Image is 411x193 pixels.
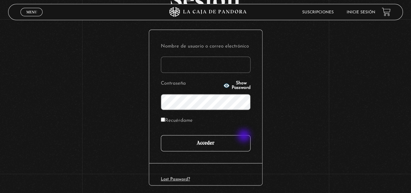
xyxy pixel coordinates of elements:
span: Cerrar [24,16,39,20]
label: Recuérdame [161,116,193,126]
input: Acceder [161,135,250,151]
label: Nombre de usuario o correo electrónico [161,42,250,52]
a: Suscripciones [302,10,334,14]
input: Recuérdame [161,117,165,122]
button: Show Password [223,81,250,90]
a: Inicie sesión [347,10,375,14]
label: Contraseña [161,79,222,89]
a: View your shopping cart [382,7,391,16]
span: Menu [26,10,37,14]
span: Show Password [232,81,250,90]
a: Lost Password? [161,177,190,181]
